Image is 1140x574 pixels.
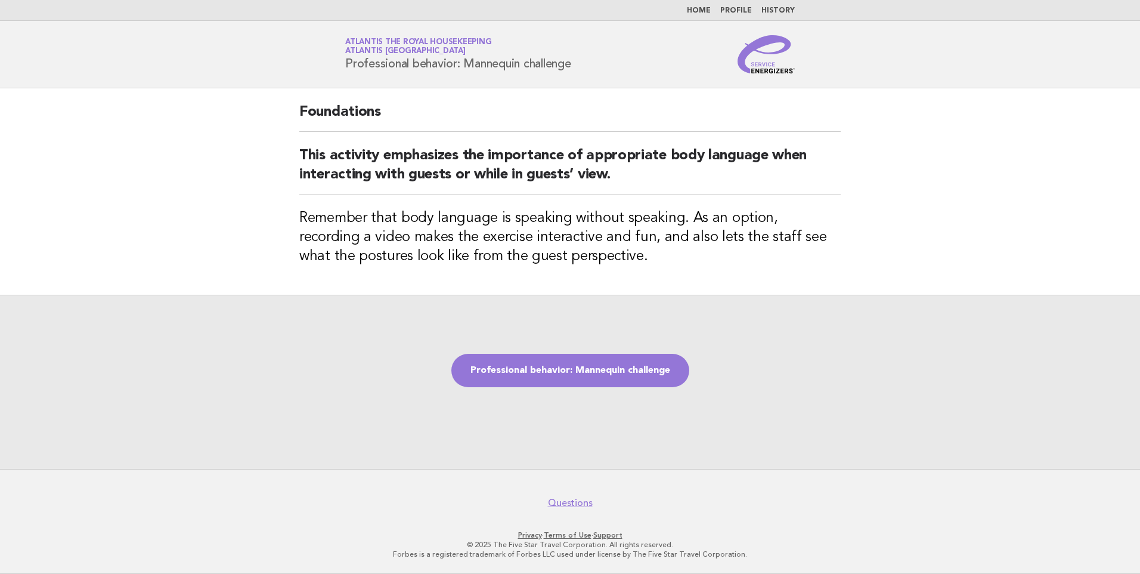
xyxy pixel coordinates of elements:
a: Terms of Use [544,531,591,539]
a: Support [593,531,622,539]
a: History [761,7,795,14]
a: Questions [548,497,593,509]
img: Service Energizers [738,35,795,73]
p: Forbes is a registered trademark of Forbes LLC used under license by The Five Star Travel Corpora... [205,550,935,559]
a: Professional behavior: Mannequin challenge [451,354,689,387]
h3: Remember that body language is speaking without speaking. As an option, recording a video makes t... [299,209,841,266]
h2: This activity emphasizes the importance of appropriate body language when interacting with guests... [299,146,841,195]
p: © 2025 The Five Star Travel Corporation. All rights reserved. [205,540,935,550]
a: Home [687,7,711,14]
a: Atlantis the Royal HousekeepingAtlantis [GEOGRAPHIC_DATA] [345,38,491,55]
a: Privacy [518,531,542,539]
a: Profile [720,7,752,14]
span: Atlantis [GEOGRAPHIC_DATA] [345,48,466,55]
h2: Foundations [299,103,841,132]
h1: Professional behavior: Mannequin challenge [345,39,571,70]
p: · · [205,530,935,540]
